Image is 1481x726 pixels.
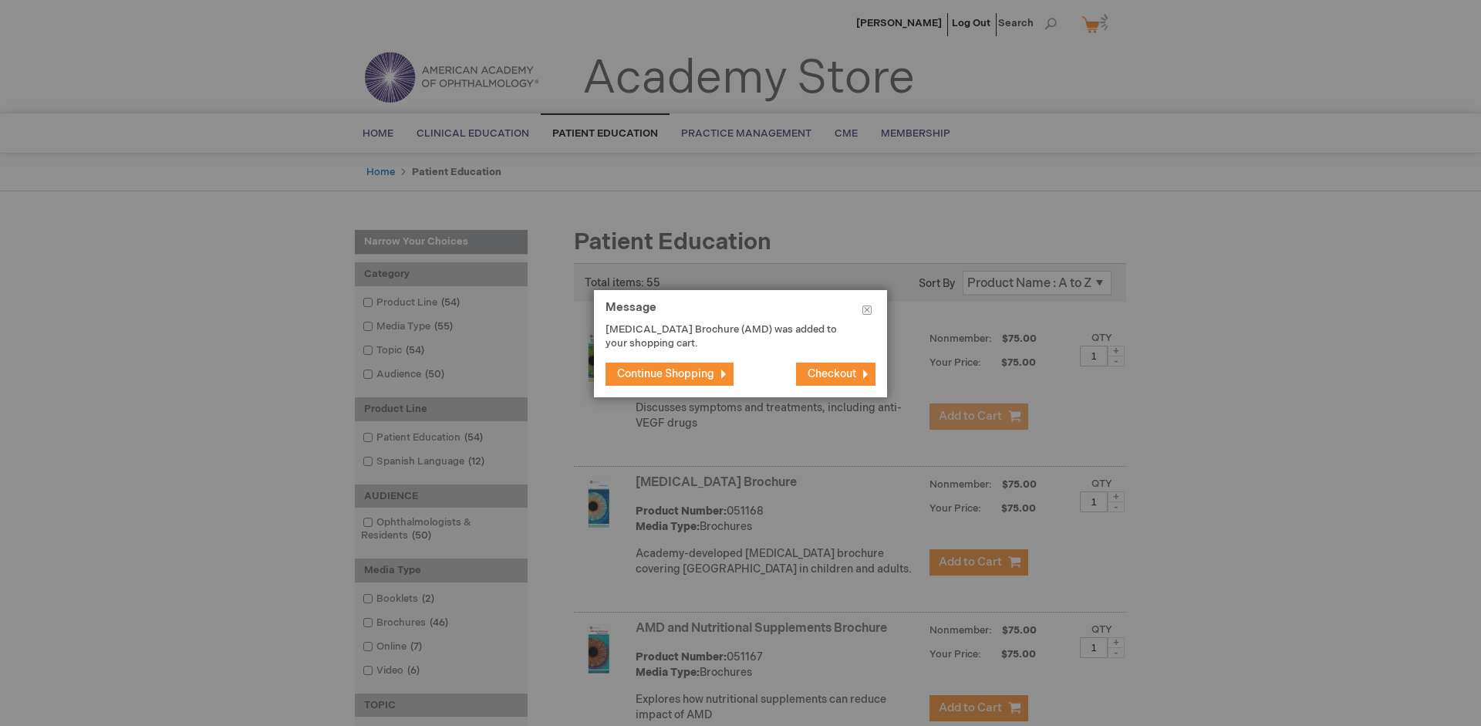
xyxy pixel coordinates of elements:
[617,367,714,380] span: Continue Shopping
[606,302,875,322] h1: Message
[796,363,875,386] button: Checkout
[606,363,734,386] button: Continue Shopping
[606,322,852,351] p: [MEDICAL_DATA] Brochure (AMD) was added to your shopping cart.
[808,367,856,380] span: Checkout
